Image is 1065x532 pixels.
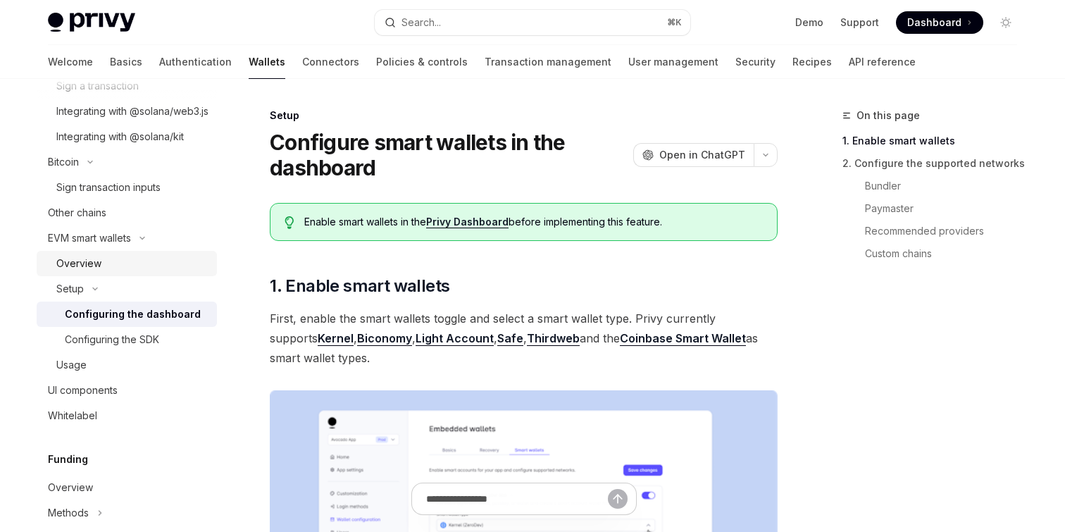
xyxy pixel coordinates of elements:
[37,124,217,149] a: Integrating with @solana/kit
[633,143,754,167] button: Open in ChatGPT
[735,45,776,79] a: Security
[37,175,217,200] a: Sign transaction inputs
[159,45,232,79] a: Authentication
[865,197,1028,220] a: Paymaster
[401,14,441,31] div: Search...
[110,45,142,79] a: Basics
[896,11,983,34] a: Dashboard
[620,331,746,346] a: Coinbase Smart Wallet
[865,220,1028,242] a: Recommended providers
[37,99,217,124] a: Integrating with @solana/web3.js
[56,179,161,196] div: Sign transaction inputs
[270,130,628,180] h1: Configure smart wallets in the dashboard
[37,200,217,225] a: Other chains
[795,16,823,30] a: Demo
[48,479,93,496] div: Overview
[37,251,217,276] a: Overview
[426,216,509,228] a: Privy Dashboard
[865,242,1028,265] a: Custom chains
[37,403,217,428] a: Whitelabel
[285,216,294,229] svg: Tip
[56,357,87,373] div: Usage
[628,45,718,79] a: User management
[608,489,628,509] button: Send message
[37,327,217,352] a: Configuring the SDK
[270,309,778,368] span: First, enable the smart wallets toggle and select a smart wallet type. Privy currently supports ,...
[416,331,494,346] a: Light Account
[65,306,201,323] div: Configuring the dashboard
[56,255,101,272] div: Overview
[304,215,763,229] span: Enable smart wallets in the before implementing this feature.
[48,204,106,221] div: Other chains
[907,16,961,30] span: Dashboard
[56,103,208,120] div: Integrating with @solana/web3.js
[375,10,690,35] button: Search...⌘K
[37,352,217,378] a: Usage
[357,331,412,346] a: Biconomy
[857,107,920,124] span: On this page
[485,45,611,79] a: Transaction management
[376,45,468,79] a: Policies & controls
[48,505,89,521] div: Methods
[48,13,135,32] img: light logo
[48,407,97,424] div: Whitelabel
[497,331,523,346] a: Safe
[842,130,1028,152] a: 1. Enable smart wallets
[995,11,1017,34] button: Toggle dark mode
[37,378,217,403] a: UI components
[659,148,745,162] span: Open in ChatGPT
[318,331,354,346] a: Kernel
[56,128,184,145] div: Integrating with @solana/kit
[270,109,778,123] div: Setup
[849,45,916,79] a: API reference
[48,154,79,171] div: Bitcoin
[270,275,449,297] span: 1. Enable smart wallets
[302,45,359,79] a: Connectors
[37,475,217,500] a: Overview
[48,451,88,468] h5: Funding
[56,280,84,297] div: Setup
[65,331,159,348] div: Configuring the SDK
[840,16,879,30] a: Support
[48,230,131,247] div: EVM smart wallets
[842,152,1028,175] a: 2. Configure the supported networks
[865,175,1028,197] a: Bundler
[48,45,93,79] a: Welcome
[249,45,285,79] a: Wallets
[527,331,580,346] a: Thirdweb
[37,302,217,327] a: Configuring the dashboard
[792,45,832,79] a: Recipes
[667,17,682,28] span: ⌘ K
[48,382,118,399] div: UI components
